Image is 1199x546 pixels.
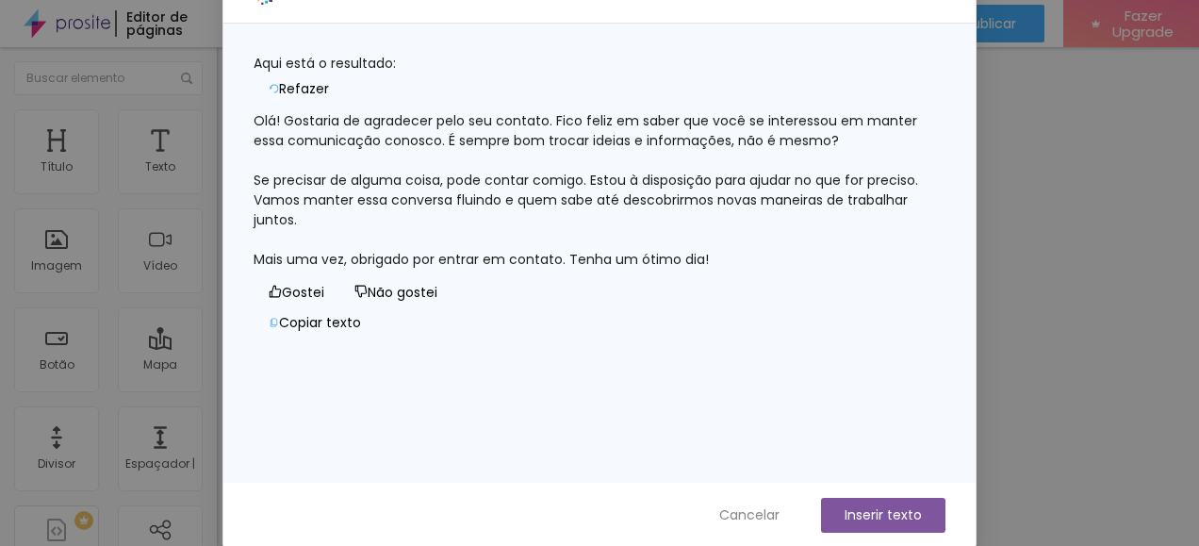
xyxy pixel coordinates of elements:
[719,505,780,525] span: Cancelar
[700,498,798,533] button: Cancelar
[254,277,339,307] button: Gostei
[254,111,945,270] div: Olá! Gostaria de agradecer pelo seu contato. Fico feliz em saber que você se interessou em manter...
[269,285,282,298] span: gostar
[821,498,945,533] button: Inserir texto
[282,283,324,302] font: Gostei
[254,74,344,104] button: Refazer
[279,79,329,99] span: Refazer
[279,313,361,332] font: Copiar texto
[339,277,452,307] button: Não gostei
[254,307,376,338] button: Copiar texto
[254,54,945,74] div: Aqui está o resultado:
[845,505,922,525] font: Inserir texto
[354,285,368,298] span: antipatia
[368,283,437,302] font: Não gostei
